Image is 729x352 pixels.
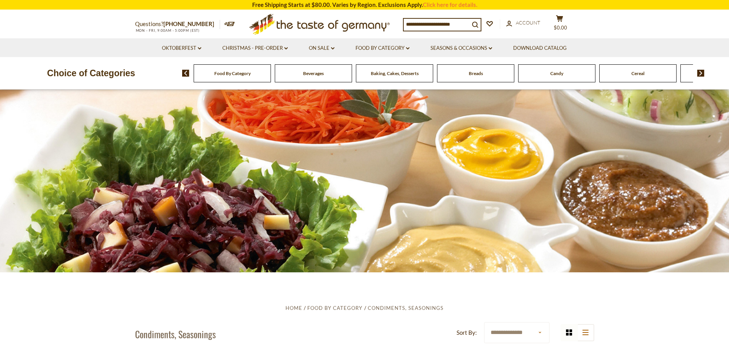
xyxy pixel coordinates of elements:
[135,28,200,33] span: MON - FRI, 9:00AM - 5:00PM (EST)
[516,20,540,26] span: Account
[423,1,477,8] a: Click here for details.
[182,70,189,77] img: previous arrow
[222,44,288,52] a: Christmas - PRE-ORDER
[554,25,567,31] span: $0.00
[135,19,220,29] p: Questions?
[548,15,571,34] button: $0.00
[697,70,705,77] img: next arrow
[457,328,477,337] label: Sort By:
[162,44,201,52] a: Oktoberfest
[469,70,483,76] a: Breads
[135,328,216,340] h1: Condiments, Seasonings
[550,70,563,76] a: Candy
[163,20,214,27] a: [PHONE_NUMBER]
[309,44,334,52] a: On Sale
[307,305,362,311] a: Food By Category
[285,305,302,311] a: Home
[631,70,644,76] a: Cereal
[356,44,409,52] a: Food By Category
[368,305,444,311] a: Condiments, Seasonings
[371,70,419,76] a: Baking, Cakes, Desserts
[431,44,492,52] a: Seasons & Occasions
[303,70,324,76] a: Beverages
[513,44,567,52] a: Download Catalog
[214,70,251,76] a: Food By Category
[506,19,540,27] a: Account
